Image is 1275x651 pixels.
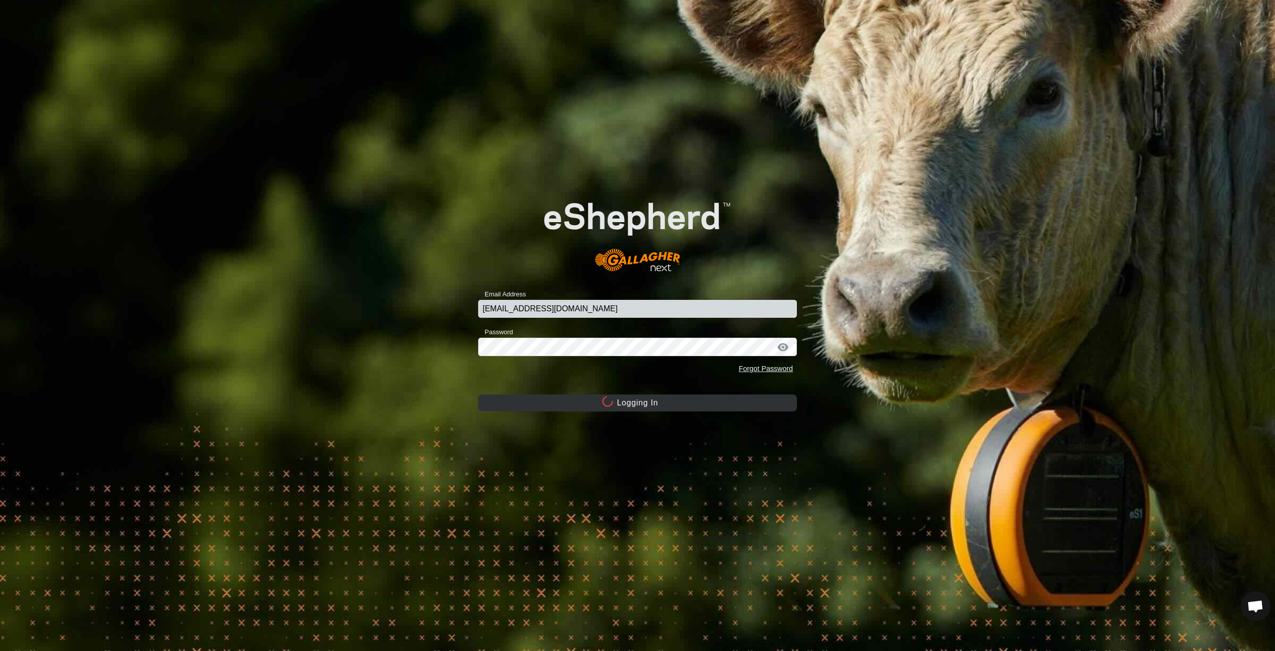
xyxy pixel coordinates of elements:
button: Logging In [478,394,797,411]
img: E-shepherd Logo [510,176,765,284]
a: Forgot Password [739,365,793,373]
label: Email Address [478,289,526,299]
input: Email Address [478,300,797,318]
div: Open chat [1241,591,1271,621]
label: Password [478,327,513,337]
